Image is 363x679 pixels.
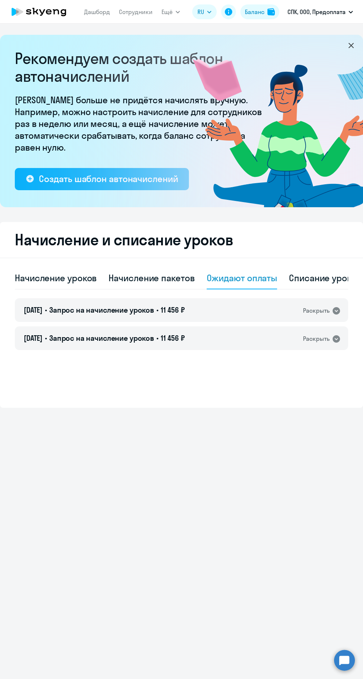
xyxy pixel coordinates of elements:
[197,7,204,16] span: RU
[49,333,154,343] span: Запрос на начисление уроков
[161,333,185,343] span: 11 456 ₽
[161,4,180,19] button: Ещё
[289,272,362,284] div: Списание уроков
[119,8,153,16] a: Сотрудники
[192,4,217,19] button: RU
[15,272,97,284] div: Начисление уроков
[24,305,43,315] span: [DATE]
[84,8,110,16] a: Дашборд
[267,8,275,16] img: balance
[24,333,43,343] span: [DATE]
[45,305,47,315] span: •
[207,272,277,284] div: Ожидают оплаты
[245,7,264,16] div: Баланс
[303,306,330,315] div: Раскрыть
[287,7,346,16] p: СПК, ООО, Предоплата
[303,334,330,343] div: Раскрыть
[109,272,194,284] div: Начисление пакетов
[240,4,279,19] button: Балансbalance
[284,3,357,21] button: СПК, ООО, Предоплата
[161,305,185,315] span: 11 456 ₽
[39,173,178,185] div: Создать шаблон автоначислений
[45,333,47,343] span: •
[15,50,267,85] h2: Рекомендуем создать шаблон автоначислений
[15,168,189,190] button: Создать шаблон автоначислений
[15,231,348,249] h2: Начисление и списание уроков
[156,305,159,315] span: •
[161,7,173,16] span: Ещё
[156,333,159,343] span: •
[49,305,154,315] span: Запрос на начисление уроков
[15,94,267,153] p: [PERSON_NAME] больше не придётся начислять вручную. Например, можно настроить начисление для сотр...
